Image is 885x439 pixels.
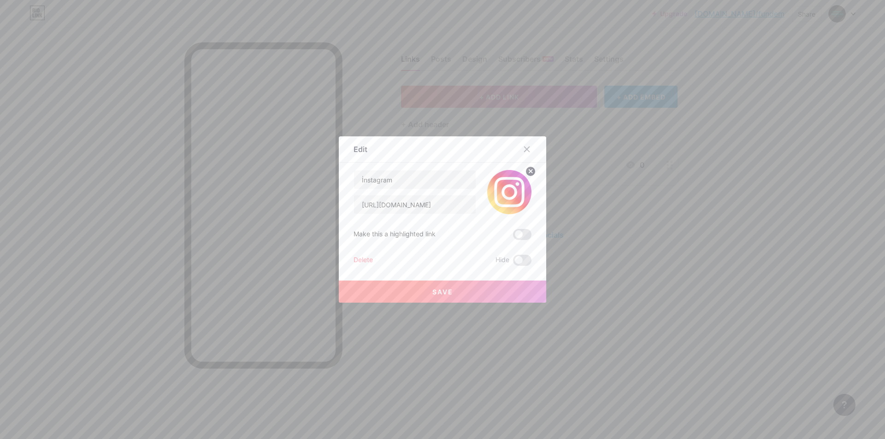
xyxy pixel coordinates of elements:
div: Edit [354,144,367,155]
div: Delete [354,255,373,266]
span: Save [432,288,453,296]
button: Save [339,281,546,303]
img: link_thumbnail [487,170,531,214]
span: Hide [496,255,509,266]
input: Title [354,170,476,189]
input: URL [354,195,476,214]
div: Make this a highlighted link [354,229,436,240]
